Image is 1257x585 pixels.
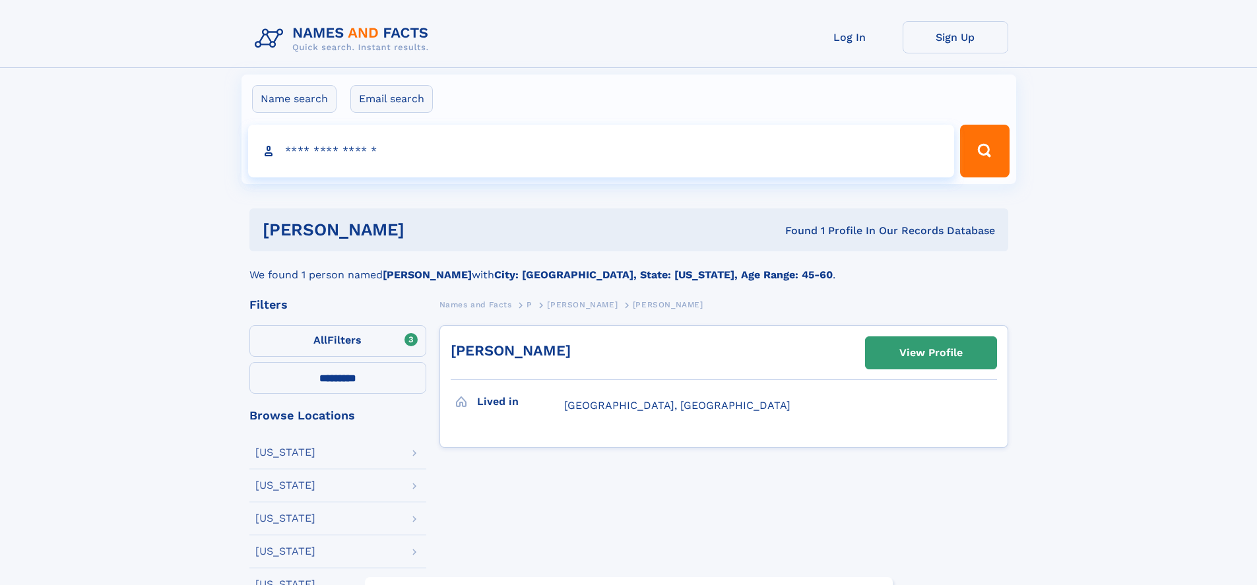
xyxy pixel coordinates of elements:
[350,85,433,113] label: Email search
[527,296,532,313] a: P
[547,296,618,313] a: [PERSON_NAME]
[252,85,337,113] label: Name search
[248,125,955,177] input: search input
[633,300,703,309] span: [PERSON_NAME]
[960,125,1009,177] button: Search Button
[595,224,995,238] div: Found 1 Profile In Our Records Database
[383,268,472,281] b: [PERSON_NAME]
[255,447,315,458] div: [US_STATE]
[255,546,315,557] div: [US_STATE]
[903,21,1008,53] a: Sign Up
[263,222,595,238] h1: [PERSON_NAME]
[249,251,1008,283] div: We found 1 person named with .
[527,300,532,309] span: P
[564,399,790,412] span: [GEOGRAPHIC_DATA], [GEOGRAPHIC_DATA]
[899,338,963,368] div: View Profile
[866,337,996,369] a: View Profile
[477,390,564,413] h3: Lived in
[547,300,618,309] span: [PERSON_NAME]
[313,334,327,346] span: All
[494,268,833,281] b: City: [GEOGRAPHIC_DATA], State: [US_STATE], Age Range: 45-60
[451,342,571,359] a: [PERSON_NAME]
[797,21,903,53] a: Log In
[249,21,439,57] img: Logo Names and Facts
[249,325,426,357] label: Filters
[249,410,426,421] div: Browse Locations
[255,513,315,524] div: [US_STATE]
[249,299,426,311] div: Filters
[439,296,512,313] a: Names and Facts
[255,480,315,491] div: [US_STATE]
